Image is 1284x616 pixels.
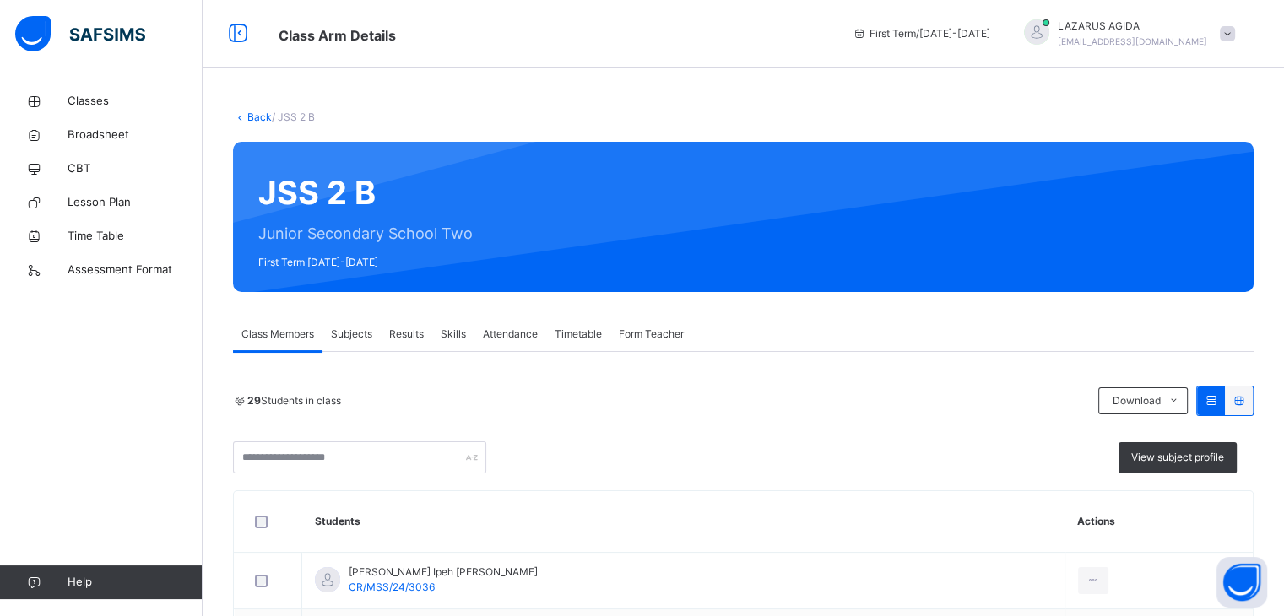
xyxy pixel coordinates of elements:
[1058,19,1207,34] span: LAZARUS AGIDA
[441,327,466,342] span: Skills
[15,16,145,51] img: safsims
[68,160,203,177] span: CBT
[1112,393,1160,408] span: Download
[68,194,203,211] span: Lesson Plan
[302,491,1065,553] th: Students
[1131,450,1224,465] span: View subject profile
[68,262,203,278] span: Assessment Format
[241,327,314,342] span: Class Members
[389,327,424,342] span: Results
[279,27,396,44] span: Class Arm Details
[68,574,202,591] span: Help
[331,327,372,342] span: Subjects
[555,327,602,342] span: Timetable
[272,111,315,123] span: / JSS 2 B
[68,228,203,245] span: Time Table
[483,327,538,342] span: Attendance
[1007,19,1243,49] div: LAZARUSAGIDA
[349,581,435,593] span: CR/MSS/24/3036
[619,327,684,342] span: Form Teacher
[68,127,203,143] span: Broadsheet
[247,393,341,408] span: Students in class
[247,394,261,407] b: 29
[247,111,272,123] a: Back
[853,26,990,41] span: session/term information
[1058,36,1207,46] span: [EMAIL_ADDRESS][DOMAIN_NAME]
[349,565,538,580] span: [PERSON_NAME] Ipeh [PERSON_NAME]
[68,93,203,110] span: Classes
[1065,491,1253,553] th: Actions
[1216,557,1267,608] button: Open asap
